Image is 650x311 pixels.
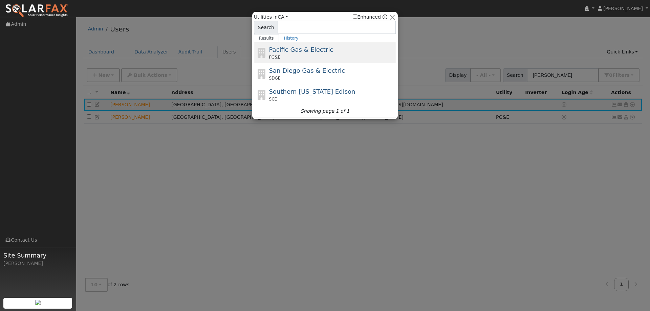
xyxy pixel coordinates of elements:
[353,14,381,21] label: Enhanced
[3,260,72,267] div: [PERSON_NAME]
[35,300,41,305] img: retrieve
[3,251,72,260] span: Site Summary
[353,14,357,19] input: Enhanced
[254,21,278,34] span: Search
[269,46,333,53] span: Pacific Gas & Electric
[269,88,355,95] span: Southern [US_STATE] Edison
[269,75,281,81] span: SDGE
[5,4,69,18] img: SolarFax
[278,14,288,20] a: CA
[254,14,288,21] span: Utilities in
[254,34,279,42] a: Results
[269,67,345,74] span: San Diego Gas & Electric
[301,108,349,115] i: Showing page 1 of 1
[603,6,643,11] span: [PERSON_NAME]
[279,34,304,42] a: History
[269,96,277,102] span: SCE
[383,14,387,20] a: Enhanced Providers
[269,54,280,60] span: PG&E
[353,14,387,21] span: Show enhanced providers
